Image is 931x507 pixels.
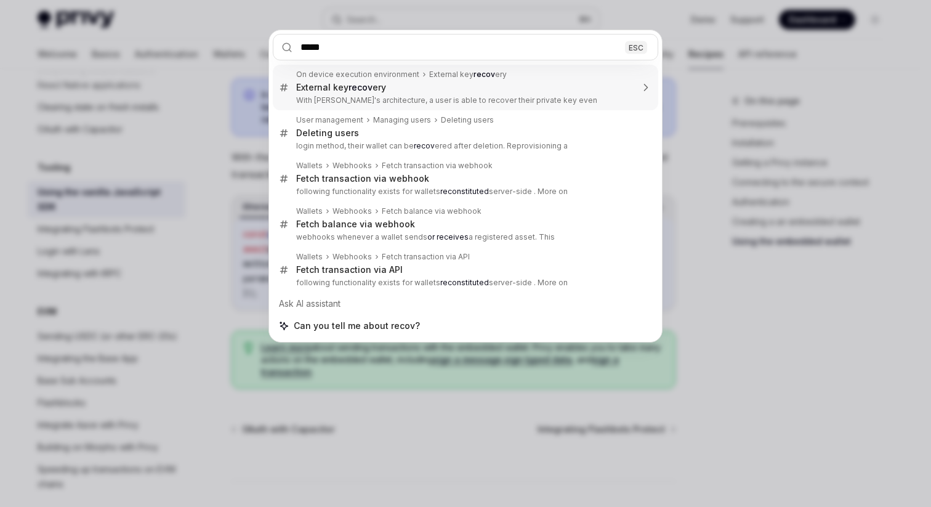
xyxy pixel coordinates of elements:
[427,232,469,241] b: or receives
[296,278,632,288] p: following functionality exists for wallets server-side . More on
[296,232,632,242] p: webhooks whenever a wallet sends a registered asset. This
[429,70,507,79] div: External key ery
[332,252,372,262] div: Webhooks
[294,320,420,332] span: Can you tell me about recov?
[296,219,415,230] div: Fetch balance via webhook
[296,206,323,216] div: Wallets
[382,161,493,171] div: Fetch transaction via webhook
[474,70,495,79] b: recov
[296,264,403,275] div: Fetch transaction via API
[332,206,372,216] div: Webhooks
[349,82,373,92] b: recov
[296,141,632,151] p: login method, their wallet can be ered after deletion. Reprovisioning a
[332,161,372,171] div: Webhooks
[382,252,470,262] div: Fetch transaction via API
[296,187,632,197] p: following functionality exists for wallets server-side . More on
[625,41,647,54] div: ESC
[273,293,658,315] div: Ask AI assistant
[296,95,632,105] p: With [PERSON_NAME]'s architecture, a user is able to recover their private key even
[296,128,359,139] div: Deleting users
[296,70,419,79] div: On device execution environment
[414,141,435,150] b: recov
[296,173,429,184] div: Fetch transaction via webhook
[440,278,489,287] b: reconstituted
[296,115,363,125] div: User management
[382,206,482,216] div: Fetch balance via webhook
[296,161,323,171] div: Wallets
[296,252,323,262] div: Wallets
[441,115,494,125] div: Deleting users
[373,115,431,125] div: Managing users
[296,82,386,93] div: External key ery
[440,187,489,196] b: reconstituted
